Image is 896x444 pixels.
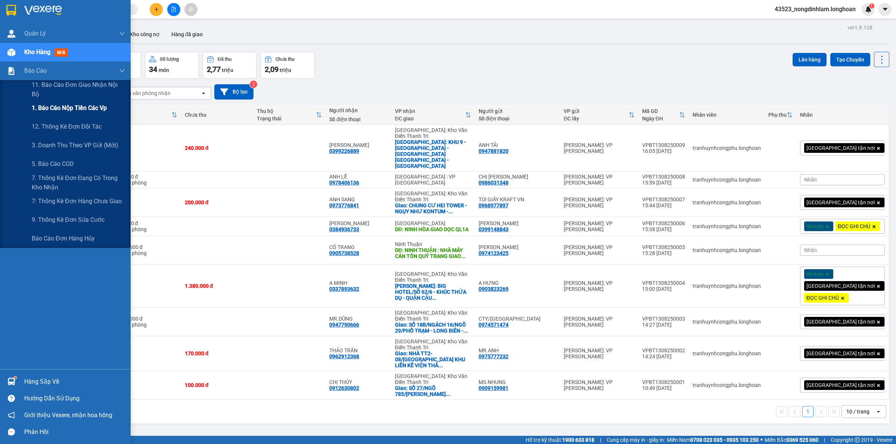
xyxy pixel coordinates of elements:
div: 0947881820 [479,148,508,154]
th: Toggle SortBy [638,105,689,125]
span: ... [448,208,453,214]
div: [GEOGRAPHIC_DATA]: Kho Văn Điển Thanh Trì [395,310,471,322]
div: 0912630802 [329,385,359,391]
div: tranhuynhcongphu.longhoan [693,199,761,205]
div: Ngày ĐH [642,116,679,122]
button: plus [150,3,163,16]
span: notification [8,412,15,419]
span: Xe máy [806,223,824,230]
span: Miền Bắc [765,436,818,444]
th: Toggle SortBy [253,105,326,125]
div: Nhãn [800,112,885,118]
span: 7. Thống kê đơn đang có trong kho nhận [32,173,125,192]
span: 3. Doanh Thu theo VP Gửi (mới) [32,141,118,150]
div: 10 / trang [846,408,869,415]
div: Người nhận [329,107,388,113]
span: plus [154,7,159,12]
div: Hàng sắp về [24,376,125,387]
div: CHỊ THỦY [329,379,388,385]
span: ... [432,295,436,301]
div: VPBT1308250008 [642,174,685,180]
div: 0974123425 [479,250,508,256]
div: ĐC lấy [564,116,629,122]
div: 15:38 [DATE] [642,226,685,232]
span: Cung cấp máy in - giấy in: [607,436,665,444]
img: icon-new-feature [865,6,872,13]
div: Chưa thu [276,57,295,62]
span: [GEOGRAPHIC_DATA] tận nơi [806,283,875,289]
div: VPBT1308250001 [642,379,685,385]
div: [PERSON_NAME]: VP [PERSON_NAME] [564,316,635,328]
button: 1 [802,406,813,417]
div: Tại văn phòng [115,322,177,328]
div: CTY/NHẬT TRƯỜNG PHÚC [479,316,557,322]
img: logo-vxr [6,5,16,16]
span: 1 [870,3,873,9]
div: tranhuynhcongphu.longhoan [693,283,761,289]
div: tranhuynhcongphu.longhoan [693,247,761,253]
span: | [824,436,825,444]
div: tranhuynhcongphu.longhoan [693,145,761,151]
div: tranhuynhcongphu.longhoan [693,319,761,325]
span: Báo cáo đơn hàng hủy [32,234,95,243]
th: Toggle SortBy [111,105,181,125]
div: VP gửi [564,108,629,114]
span: Giới thiệu Vexere, nhận hoa hồng [24,410,112,420]
span: 9. Thống kê đơn sửa cước [32,215,105,224]
div: VPBT1308250003 [642,316,685,322]
button: aim [184,3,197,16]
div: [GEOGRAPHIC_DATA]: Kho Văn Điển Thanh Trì [395,271,471,283]
div: [PERSON_NAME]: VP [PERSON_NAME] [564,174,635,186]
div: [PERSON_NAME]: VP [PERSON_NAME] [564,244,635,256]
th: Toggle SortBy [765,105,796,125]
div: Chưa thu [185,112,250,118]
span: 34 [149,65,157,74]
div: 16:05 [DATE] [642,148,685,154]
div: 0903823269 [479,286,508,292]
div: 0975777232 [479,353,508,359]
button: Bộ lọc [214,84,253,100]
span: Hỗ trợ kỹ thuật: [526,436,594,444]
div: MR.ANH [479,347,557,353]
div: NGUYỄN HẢI ĐÔ [329,142,388,148]
div: 15:59 [DATE] [642,180,685,186]
div: 15:44 [DATE] [642,202,685,208]
div: A HƯNG [479,280,557,286]
button: file-add [167,3,180,16]
div: [GEOGRAPHIC_DATA]: Kho Văn Điển Thanh Trì [395,190,471,202]
span: [GEOGRAPHIC_DATA] tận nơi [806,318,875,325]
div: THẢO TRẦN [329,347,388,353]
div: Tại văn phòng [115,180,177,186]
span: ... [438,362,443,368]
div: 1.000.000 đ [115,316,177,322]
div: [PERSON_NAME]: VP [PERSON_NAME] [564,347,635,359]
div: Trạng thái [257,116,316,122]
div: Phản hồi [24,426,125,438]
div: Hướng dẫn sử dụng [24,393,125,404]
div: 0978406136 [329,180,359,186]
div: [GEOGRAPHIC_DATA] : VP [GEOGRAPHIC_DATA] [395,174,471,186]
div: 10:49 [DATE] [642,385,685,391]
div: [PERSON_NAME]: VP [PERSON_NAME] [564,196,635,208]
div: VPBT1308250009 [642,142,685,148]
span: file-add [171,7,176,12]
span: 11. Báo cáo đơn giao nhận nội bộ [32,80,125,99]
div: 170.000 đ [185,350,250,356]
div: 0399148843 [479,226,508,232]
span: Nhãn [804,247,817,253]
div: Giao: KHU 9 - PHÚ HỘ - TX.PHÚ THỌ - PHÚ THỌ [395,139,471,169]
span: Kho hàng [24,48,50,56]
img: warehouse-icon [7,48,15,56]
div: 0905738528 [329,250,359,256]
span: Báo cáo [24,66,47,75]
div: Mã GD [642,108,679,114]
span: down [119,31,125,37]
div: VPBT1308250005 [642,244,685,250]
sup: 2 [250,81,257,88]
sup: 1 [14,377,16,379]
div: ANH SANG [329,196,388,202]
span: [GEOGRAPHIC_DATA] tận nơi [806,382,875,388]
div: Đã thu [115,108,171,114]
span: | [600,436,601,444]
div: [PERSON_NAME]: VP [PERSON_NAME] [564,220,635,232]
